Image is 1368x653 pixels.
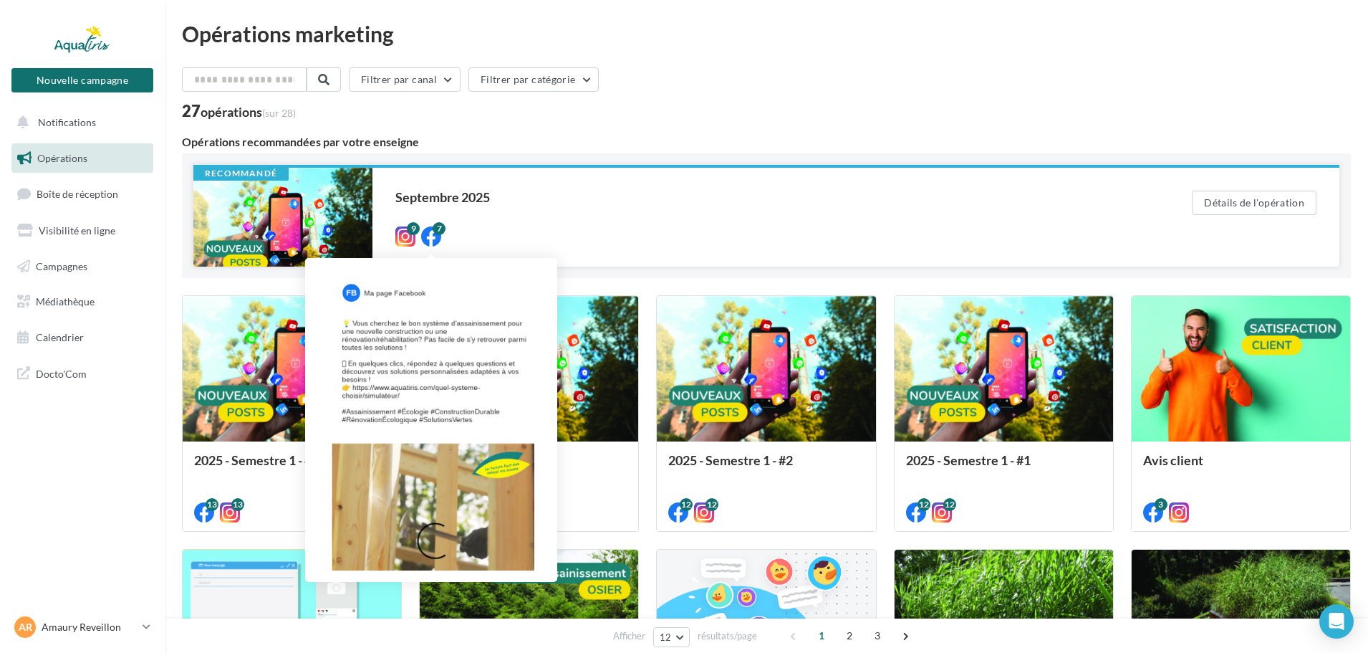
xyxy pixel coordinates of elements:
[395,191,1135,204] div: Septembre 2025
[349,67,461,92] button: Filtrer par canal
[443,498,456,511] div: 13
[660,631,672,643] span: 12
[193,168,289,181] div: Recommandé
[36,295,95,308] span: Médiathèque
[182,103,296,119] div: 27
[698,629,757,643] span: résultats/page
[9,287,156,317] a: Médiathèque
[9,323,156,353] a: Calendrier
[39,224,115,237] span: Visibilité en ligne
[433,222,445,235] div: 7
[42,620,137,634] p: Amaury Reveillon
[36,331,84,343] span: Calendrier
[1192,191,1316,215] button: Détails de l'opération
[705,498,718,511] div: 12
[182,23,1351,44] div: Opérations marketing
[653,627,690,647] button: 12
[201,105,296,118] div: opérations
[431,453,627,482] div: 2025 - Semestre 1 - #3
[468,67,599,92] button: Filtrer par catégorie
[906,453,1102,482] div: 2025 - Semestre 1 - #1
[9,108,150,138] button: Notifications
[182,136,1351,148] div: Opérations recommandées par votre enseigne
[36,364,87,383] span: Docto'Com
[810,624,833,647] span: 1
[231,498,244,511] div: 13
[680,498,693,511] div: 12
[1155,498,1167,511] div: 3
[37,188,118,200] span: Boîte de réception
[37,152,87,164] span: Opérations
[9,178,156,209] a: Boîte de réception
[407,222,420,235] div: 9
[468,498,481,511] div: 13
[838,624,861,647] span: 2
[262,107,296,119] span: (sur 28)
[1319,604,1354,639] div: Open Intercom Messenger
[11,68,153,92] button: Nouvelle campagne
[36,259,87,272] span: Campagnes
[917,498,930,511] div: 12
[668,453,864,482] div: 2025 - Semestre 1 - #2
[866,624,889,647] span: 3
[9,358,156,389] a: Docto'Com
[613,629,645,643] span: Afficher
[11,614,153,641] a: AR Amaury Reveillon
[943,498,956,511] div: 12
[19,620,32,634] span: AR
[38,116,96,128] span: Notifications
[206,498,218,511] div: 13
[9,216,156,246] a: Visibilité en ligne
[9,252,156,282] a: Campagnes
[194,453,390,482] div: 2025 - Semestre 1 - #4
[1143,453,1339,482] div: Avis client
[9,143,156,173] a: Opérations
